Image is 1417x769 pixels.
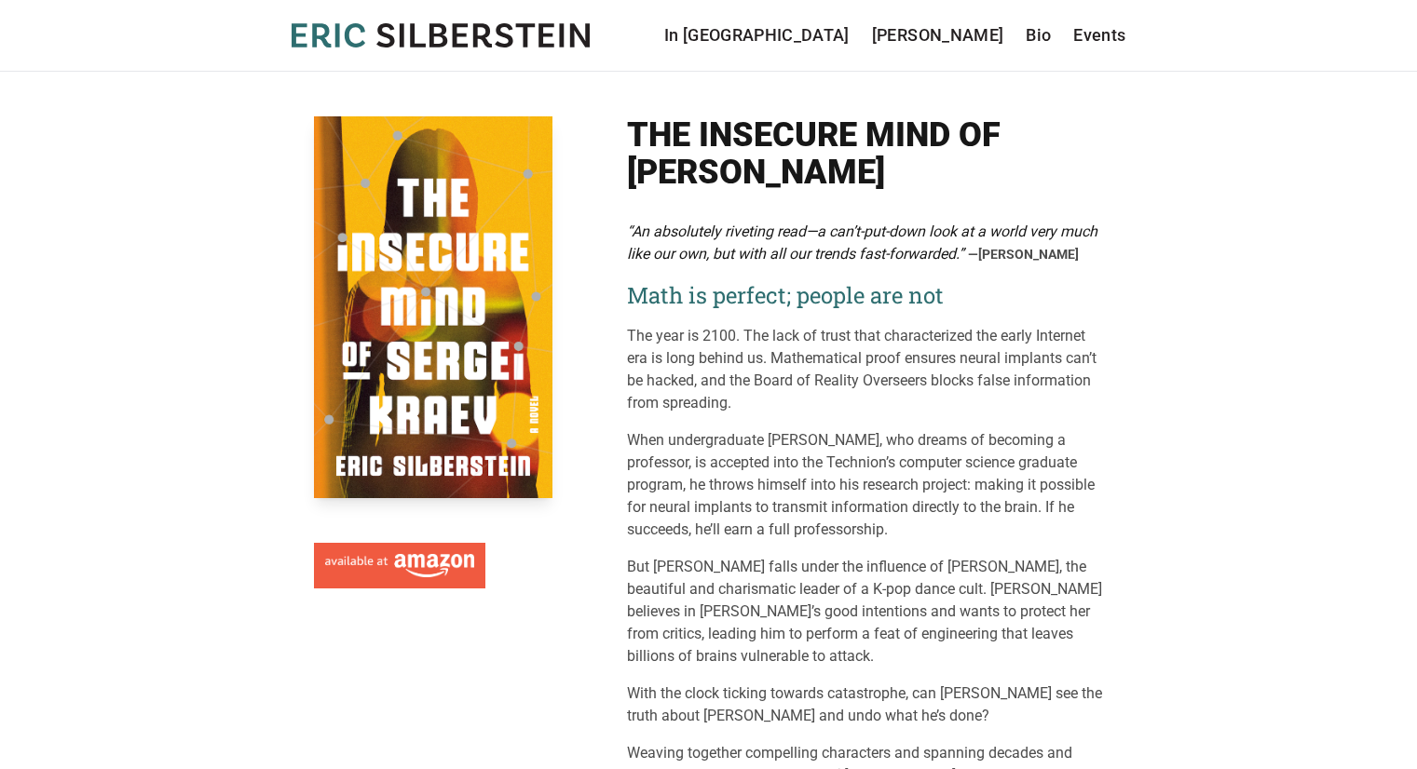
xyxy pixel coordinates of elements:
[627,429,1104,541] p: When undergraduate [PERSON_NAME], who dreams of becoming a professor, is accepted into the Techni...
[627,682,1104,727] p: With the clock ticking towards catastrophe, can [PERSON_NAME] see the truth about [PERSON_NAME] a...
[314,535,485,589] a: Available at Amazon
[627,223,1097,263] em: “An absolutely riveting read—a can’t-put-down look at a world very much like our own, but with al...
[1073,22,1125,48] a: Events
[314,116,552,498] img: Cover of The Insecure Mind of Sergei Kraev
[627,556,1104,668] p: But [PERSON_NAME] falls under the influence of [PERSON_NAME], the beautiful and charismatic leade...
[664,22,850,48] a: In [GEOGRAPHIC_DATA]
[968,247,1079,262] span: —[PERSON_NAME]
[1026,22,1051,48] a: Bio
[872,22,1004,48] a: [PERSON_NAME]
[627,116,1104,191] h1: The Insecure Mind of [PERSON_NAME]
[627,325,1104,414] p: The year is 2100. The lack of trust that characterized the early Internet era is long behind us. ...
[627,280,1104,310] h2: Math is perfect; people are not
[325,554,474,578] img: Available at Amazon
